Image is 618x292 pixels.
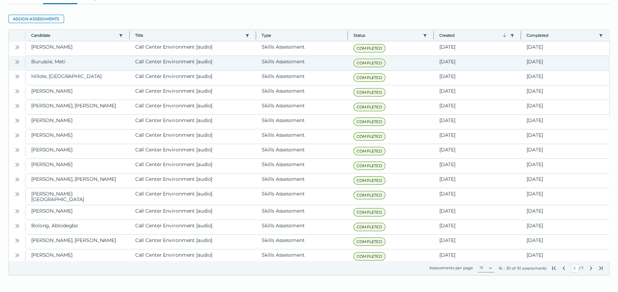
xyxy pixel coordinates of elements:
[256,100,348,114] clr-dg-cell: Skills Assessment
[256,220,348,234] clr-dg-cell: Skills Assessment
[256,115,348,129] clr-dg-cell: Skills Assessment
[434,71,521,85] clr-dg-cell: [DATE]
[130,100,256,114] clr-dg-cell: Call Center Environment [audio]
[434,173,521,188] clr-dg-cell: [DATE]
[14,223,20,229] cds-icon: Open
[130,115,256,129] clr-dg-cell: Call Center Environment [audio]
[13,207,21,215] button: Open
[429,265,473,270] label: Assessments per page
[26,205,130,220] clr-dg-cell: [PERSON_NAME]
[13,116,21,124] button: Open
[26,249,130,264] clr-dg-cell: [PERSON_NAME]
[256,173,348,188] clr-dg-cell: Skills Assessment
[353,208,385,216] span: COMPLETED
[521,159,609,173] clr-dg-cell: [DATE]
[256,41,348,56] clr-dg-cell: Skills Assessment
[26,56,130,70] clr-dg-cell: Burussie, Meti
[353,252,385,261] span: COMPLETED
[26,188,130,205] clr-dg-cell: [PERSON_NAME][GEOGRAPHIC_DATA]
[521,235,609,249] clr-dg-cell: [DATE]
[14,103,20,109] cds-icon: Open
[262,33,342,38] span: Type
[13,57,21,66] button: Open
[256,205,348,220] clr-dg-cell: Skills Assessment
[14,191,20,197] cds-icon: Open
[26,144,130,158] clr-dg-cell: [PERSON_NAME]
[353,88,385,97] span: COMPLETED
[353,223,385,231] span: COMPLETED
[13,190,21,198] button: Open
[13,251,21,259] button: Open
[353,147,385,155] span: COMPLETED
[13,175,21,183] button: Open
[130,56,256,70] clr-dg-cell: Call Center Environment [audio]
[588,265,594,271] button: Next Page
[26,100,130,114] clr-dg-cell: [PERSON_NAME], [PERSON_NAME]
[8,15,64,23] button: Assign assessments
[353,176,385,185] span: COMPLETED
[521,129,609,144] clr-dg-cell: [DATE]
[26,129,130,144] clr-dg-cell: [PERSON_NAME]
[499,265,547,271] div: 16 - 30 of 91 assessments
[434,144,521,158] clr-dg-cell: [DATE]
[130,41,256,56] clr-dg-cell: Call Center Environment [audio]
[130,71,256,85] clr-dg-cell: Call Center Environment [audio]
[581,265,584,271] span: Total Pages
[14,147,20,153] cds-icon: Open
[13,221,21,230] button: Open
[26,71,130,85] clr-dg-cell: Hillole, [GEOGRAPHIC_DATA]
[130,205,256,220] clr-dg-cell: Call Center Environment [audio]
[26,115,130,129] clr-dg-cell: [PERSON_NAME]
[26,85,130,100] clr-dg-cell: [PERSON_NAME]
[434,235,521,249] clr-dg-cell: [DATE]
[434,100,521,114] clr-dg-cell: [DATE]
[256,159,348,173] clr-dg-cell: Skills Assessment
[14,118,20,123] cds-icon: Open
[571,264,579,272] input: Current Page
[14,208,20,214] cds-icon: Open
[256,144,348,158] clr-dg-cell: Skills Assessment
[521,205,609,220] clr-dg-cell: [DATE]
[521,41,609,56] clr-dg-cell: [DATE]
[13,43,21,51] button: Open
[13,72,21,80] button: Open
[14,252,20,258] cds-icon: Open
[519,28,523,43] button: Column resize handle
[353,33,420,38] button: Status
[598,265,604,271] button: Last Page
[14,162,20,168] cds-icon: Open
[14,59,20,65] cds-icon: Open
[26,41,130,56] clr-dg-cell: [PERSON_NAME]
[353,117,385,126] span: COMPLETED
[353,73,385,82] span: COMPLETED
[521,144,609,158] clr-dg-cell: [DATE]
[434,220,521,234] clr-dg-cell: [DATE]
[14,177,20,182] cds-icon: Open
[353,162,385,170] span: COMPLETED
[561,265,566,271] button: Previous Page
[13,160,21,169] button: Open
[13,131,21,139] button: Open
[256,85,348,100] clr-dg-cell: Skills Assessment
[434,188,521,205] clr-dg-cell: [DATE]
[353,191,385,199] span: COMPLETED
[434,249,521,264] clr-dg-cell: [DATE]
[353,132,385,141] span: COMPLETED
[521,188,609,205] clr-dg-cell: [DATE]
[13,101,21,110] button: Open
[256,249,348,264] clr-dg-cell: Skills Assessment
[431,28,436,43] button: Column resize handle
[551,264,604,272] div: /
[13,236,21,244] button: Open
[14,238,20,243] cds-icon: Open
[521,85,609,100] clr-dg-cell: [DATE]
[521,100,609,114] clr-dg-cell: [DATE]
[14,44,20,50] cds-icon: Open
[130,129,256,144] clr-dg-cell: Call Center Environment [audio]
[256,71,348,85] clr-dg-cell: Skills Assessment
[521,249,609,264] clr-dg-cell: [DATE]
[127,28,132,43] button: Column resize handle
[434,159,521,173] clr-dg-cell: [DATE]
[353,44,385,52] span: COMPLETED
[434,129,521,144] clr-dg-cell: [DATE]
